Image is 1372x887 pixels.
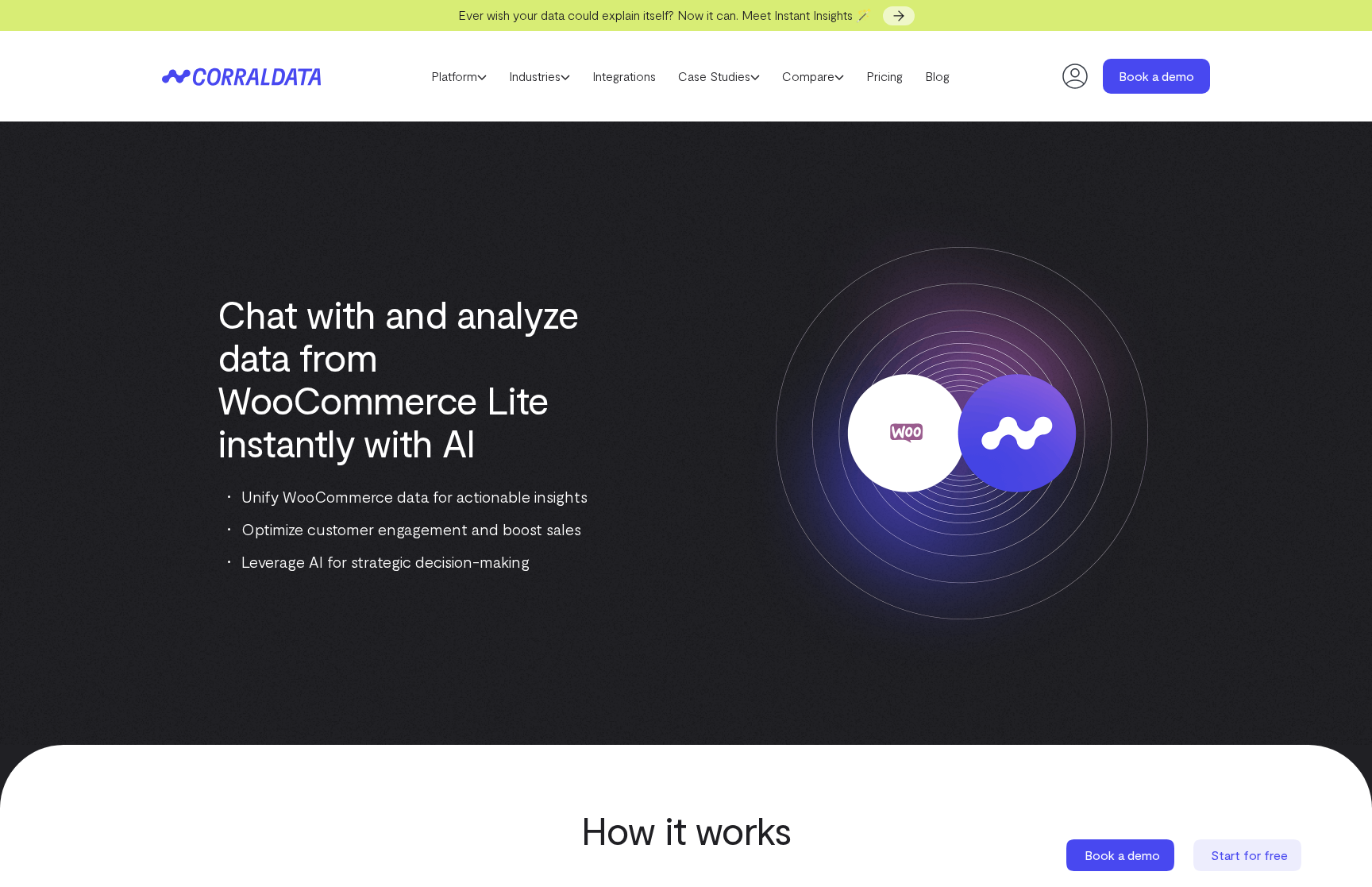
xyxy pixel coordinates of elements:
[1085,847,1160,862] span: Book a demo
[218,292,603,464] h1: Chat with and analyze data from WooCommerce Lite instantly with AI
[855,64,914,88] a: Pricing
[1193,839,1305,871] a: Start for free
[420,64,498,88] a: Platform
[228,549,603,574] li: Leverage AI for strategic decision-making
[771,64,855,88] a: Compare
[1103,59,1210,94] a: Book a demo
[412,808,960,851] h2: How it works
[1211,847,1288,862] span: Start for free
[228,516,603,542] li: Optimize customer engagement and boost sales
[498,64,581,88] a: Industries
[228,484,603,509] li: Unify WooCommerce data for actionable insights
[581,64,667,88] a: Integrations
[914,64,961,88] a: Blog
[458,7,872,22] span: Ever wish your data could explain itself? Now it can. Meet Instant Insights 🪄
[667,64,771,88] a: Case Studies
[1066,839,1177,871] a: Book a demo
